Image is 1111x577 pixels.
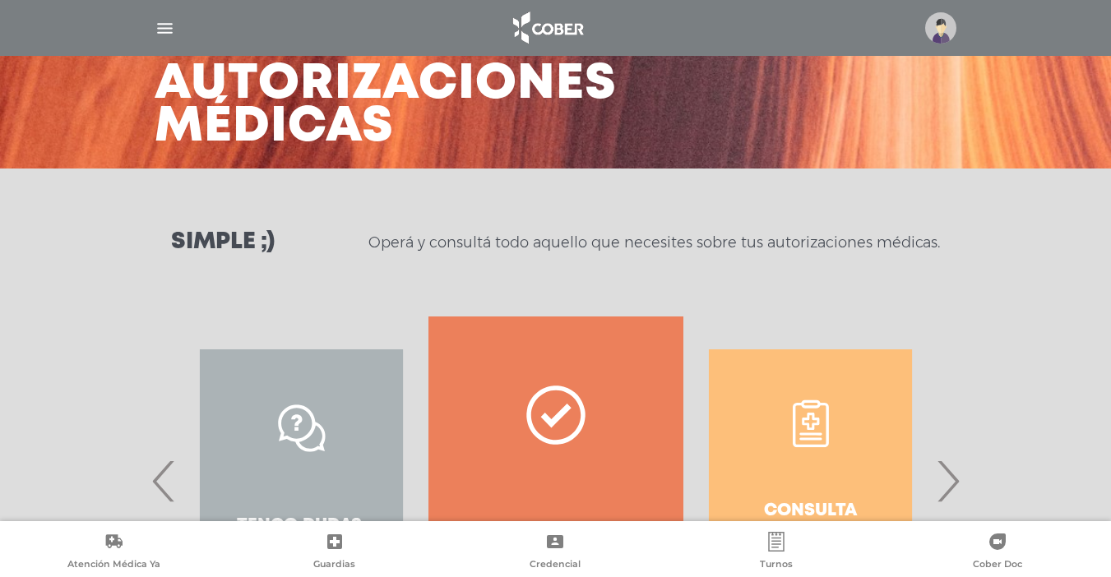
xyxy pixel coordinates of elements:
[445,532,666,574] a: Credencial
[225,532,446,574] a: Guardias
[155,18,175,39] img: Cober_menu-lines-white.svg
[666,532,887,574] a: Turnos
[155,63,617,149] h3: Autorizaciones médicas
[932,436,964,525] span: Next
[148,436,180,525] span: Previous
[973,558,1022,573] span: Cober Doc
[504,8,590,48] img: logo_cober_home-white.png
[886,532,1108,574] a: Cober Doc
[313,558,355,573] span: Guardias
[530,558,581,573] span: Credencial
[171,231,275,254] h3: Simple ;)
[368,233,940,252] p: Operá y consultá todo aquello que necesites sobre tus autorizaciones médicas.
[760,558,793,573] span: Turnos
[67,558,160,573] span: Atención Médica Ya
[3,532,225,574] a: Atención Médica Ya
[925,12,956,44] img: profile-placeholder.svg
